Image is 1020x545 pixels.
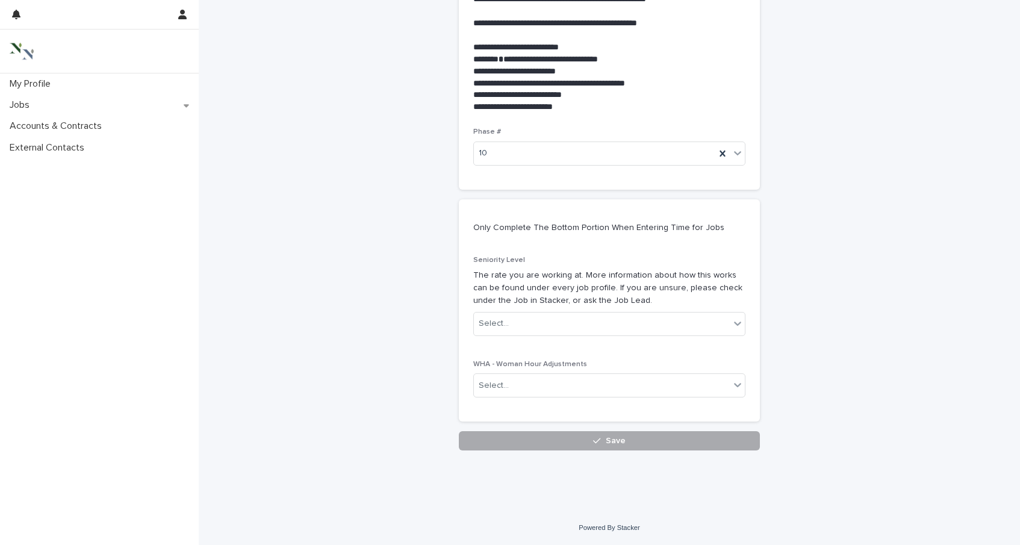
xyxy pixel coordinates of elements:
[473,128,501,135] span: Phase #
[579,524,639,531] a: Powered By Stacker
[459,431,760,450] button: Save
[479,147,487,160] span: 10
[479,317,509,330] div: Select...
[10,39,34,63] img: 3bAFpBnQQY6ys9Fa9hsD
[5,142,94,154] p: External Contacts
[5,120,111,132] p: Accounts & Contracts
[5,99,39,111] p: Jobs
[473,257,525,264] span: Seniority Level
[606,437,626,445] span: Save
[5,78,60,90] p: My Profile
[473,361,587,368] span: WHA - Woman Hour Adjustments
[473,269,745,307] p: The rate you are working at. More information about how this works can be found under every job p...
[479,379,509,392] div: Select...
[473,222,741,233] p: Only Complete The Bottom Portion When Entering Time for Jobs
